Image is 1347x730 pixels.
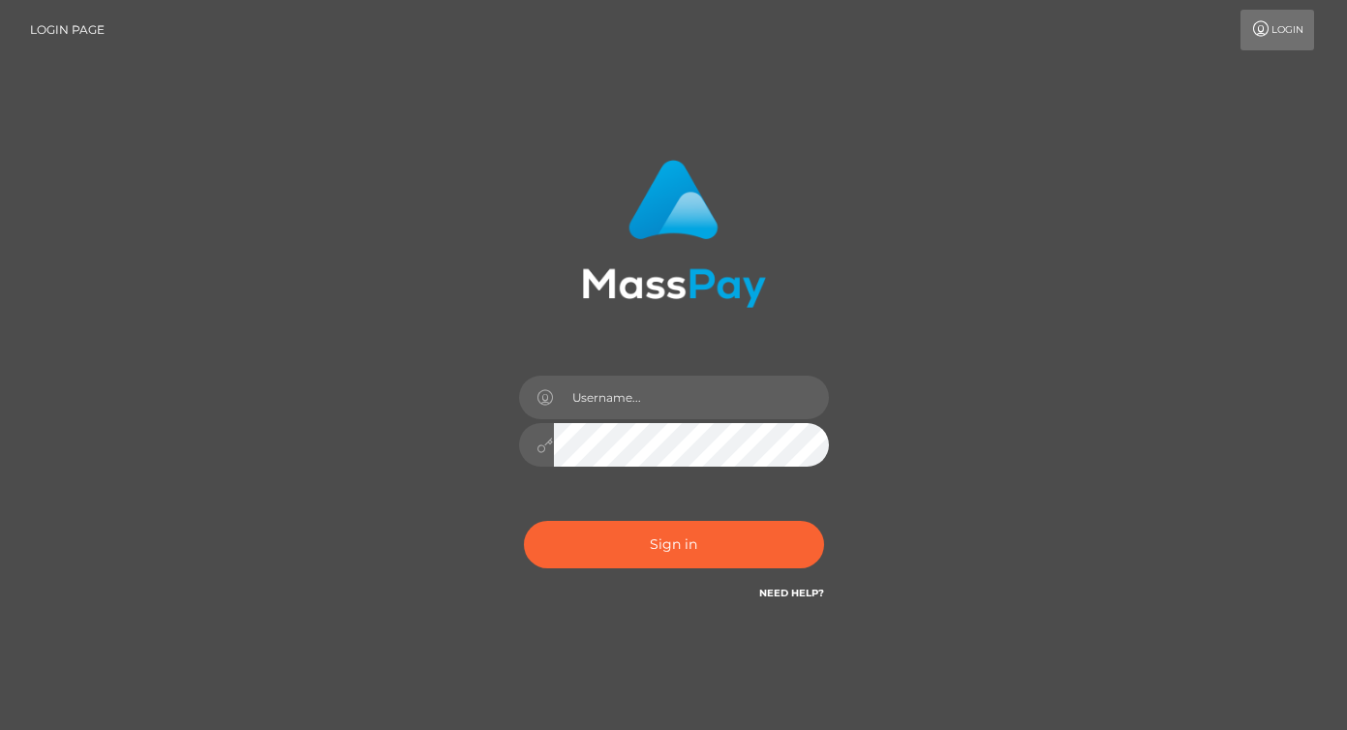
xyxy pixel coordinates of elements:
[554,376,829,419] input: Username...
[1240,10,1314,50] a: Login
[30,10,105,50] a: Login Page
[759,587,824,599] a: Need Help?
[582,160,766,308] img: MassPay Login
[524,521,824,568] button: Sign in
